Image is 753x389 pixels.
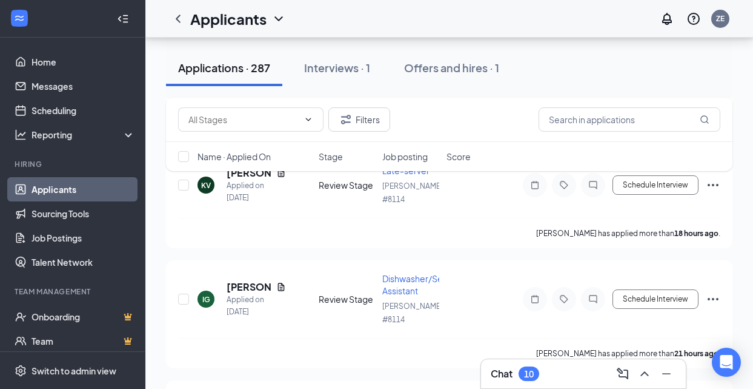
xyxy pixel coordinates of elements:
[539,107,720,132] input: Search in applications
[536,228,720,238] p: [PERSON_NAME] has applied more than .
[32,250,135,274] a: Talent Network
[201,180,211,191] div: KV
[524,369,534,379] div: 10
[659,367,674,381] svg: Minimize
[319,151,343,163] span: Stage
[700,115,709,124] svg: MagnifyingGlass
[32,129,136,141] div: Reporting
[528,180,542,190] svg: Note
[686,12,701,26] svg: QuestionInfo
[706,178,720,192] svg: Ellipses
[586,180,600,190] svg: ChatInactive
[339,112,353,127] svg: Filter
[15,159,133,169] div: Hiring
[528,294,542,304] svg: Note
[32,98,135,123] a: Scheduling
[32,74,135,98] a: Messages
[304,115,313,124] svg: ChevronDown
[32,365,116,377] div: Switch to admin view
[227,180,286,204] div: Applied on [DATE]
[657,364,676,384] button: Minimize
[188,113,299,126] input: All Stages
[674,349,718,358] b: 21 hours ago
[32,177,135,201] a: Applicants
[32,329,135,353] a: TeamCrown
[171,12,185,26] svg: ChevronLeft
[712,348,741,377] div: Open Intercom Messenger
[635,364,654,384] button: ChevronUp
[612,289,698,309] button: Schedule Interview
[716,13,725,24] div: ZE
[227,280,271,294] h5: [PERSON_NAME]
[615,367,630,381] svg: ComposeMessage
[32,305,135,329] a: OnboardingCrown
[586,294,600,304] svg: ChatInactive
[304,60,370,75] div: Interviews · 1
[404,60,499,75] div: Offers and hires · 1
[319,179,376,191] div: Review Stage
[491,367,513,381] h3: Chat
[15,129,27,141] svg: Analysis
[536,348,720,359] p: [PERSON_NAME] has applied more than .
[382,151,428,163] span: Job posting
[328,107,390,132] button: Filter Filters
[382,273,462,296] span: Dishwasher/Service Assistant
[190,8,267,29] h1: Applicants
[613,364,632,384] button: ComposeMessage
[557,294,571,304] svg: Tag
[117,13,129,25] svg: Collapse
[178,60,270,75] div: Applications · 287
[557,180,571,190] svg: Tag
[15,286,133,297] div: Team Management
[674,229,718,238] b: 18 hours ago
[271,12,286,26] svg: ChevronDown
[32,50,135,74] a: Home
[612,175,698,195] button: Schedule Interview
[660,12,674,26] svg: Notifications
[706,292,720,306] svg: Ellipses
[197,151,271,163] span: Name · Applied On
[382,302,443,324] span: [PERSON_NAME] #8114
[637,367,652,381] svg: ChevronUp
[32,226,135,250] a: Job Postings
[446,151,471,163] span: Score
[319,293,376,305] div: Review Stage
[227,294,286,318] div: Applied on [DATE]
[202,294,210,305] div: IG
[15,365,27,377] svg: Settings
[32,201,135,226] a: Sourcing Tools
[276,282,286,292] svg: Document
[13,12,25,24] svg: WorkstreamLogo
